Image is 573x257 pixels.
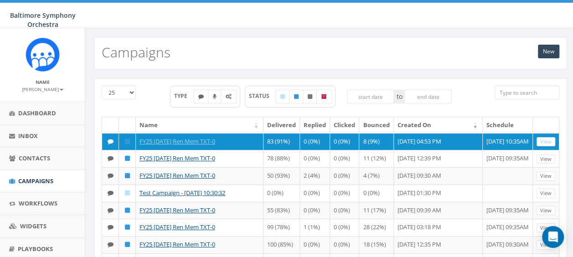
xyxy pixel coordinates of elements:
[136,117,263,133] th: Name: activate to sort column ascending
[483,236,533,253] td: [DATE] 09:30AM
[213,94,217,99] i: Ringless Voice Mail
[359,202,393,219] td: 11 (17%)
[359,236,393,253] td: 18 (15%)
[125,139,130,144] i: Published
[483,202,533,219] td: [DATE] 09:35AM
[139,154,215,162] a: FY25 [DATE] Ren Mem TXT-0
[316,90,332,103] label: Archived
[330,117,359,133] th: Clicked
[347,90,394,103] input: start date
[139,171,215,180] a: FY25 [DATE] Ren Mem TXT-0
[36,79,50,85] small: Name
[108,173,114,179] i: Text SMS
[394,185,483,202] td: [DATE] 01:30 PM
[263,219,300,236] td: 99 (78%)
[108,155,114,161] i: Text SMS
[300,202,330,219] td: 0 (0%)
[18,132,38,140] span: Inbox
[537,137,555,147] a: View
[300,167,330,185] td: 2 (4%)
[394,117,483,133] th: Created On: activate to sort column ascending
[359,219,393,236] td: 28 (22%)
[294,94,299,99] i: Published
[19,154,50,162] span: Contacts
[263,167,300,185] td: 50 (93%)
[330,236,359,253] td: 0 (0%)
[20,222,46,230] span: Widgets
[125,190,130,196] i: Draft
[495,86,559,99] input: Type to search
[330,185,359,202] td: 0 (0%)
[263,117,300,133] th: Delivered
[108,224,114,230] i: Text SMS
[198,94,204,99] i: Text SMS
[289,90,304,103] label: Published
[263,236,300,253] td: 100 (85%)
[537,154,555,164] a: View
[108,190,114,196] i: Text SMS
[139,189,225,197] a: Test Campaign - [DATE] 10:30:32
[483,219,533,236] td: [DATE] 09:35AM
[537,223,555,233] a: View
[19,199,57,207] span: Workflows
[394,150,483,167] td: [DATE] 12:39 PM
[22,86,63,93] small: [PERSON_NAME]
[139,240,215,248] a: FY25 [DATE] Ren Mem TXT-0
[404,90,452,103] input: end date
[125,155,130,161] i: Published
[330,133,359,150] td: 0 (0%)
[308,94,312,99] i: Unpublished
[300,133,330,150] td: 0 (0%)
[537,171,555,181] a: View
[208,90,222,103] label: Ringless Voice Mail
[300,219,330,236] td: 1 (1%)
[394,219,483,236] td: [DATE] 03:18 PM
[330,202,359,219] td: 0 (0%)
[330,167,359,185] td: 0 (0%)
[537,206,555,216] a: View
[394,90,404,103] span: to
[26,37,60,72] img: Rally_platform_Icon_1.png
[108,207,114,213] i: Text SMS
[139,206,215,214] a: FY25 [DATE] Ren Mem TXT-0
[18,245,53,253] span: Playbooks
[394,167,483,185] td: [DATE] 09:30 AM
[263,202,300,219] td: 55 (83%)
[537,189,555,198] a: View
[263,185,300,202] td: 0 (0%)
[139,137,215,145] a: FY25 [DATE] Ren Mem TXT-0
[22,85,63,93] a: [PERSON_NAME]
[394,236,483,253] td: [DATE] 12:35 PM
[394,133,483,150] td: [DATE] 04:53 PM
[125,224,130,230] i: Published
[394,202,483,219] td: [DATE] 09:39 AM
[226,94,232,99] i: Automated Message
[263,150,300,167] td: 78 (88%)
[542,226,564,248] div: Open Intercom Messenger
[300,150,330,167] td: 0 (0%)
[359,133,393,150] td: 8 (9%)
[330,219,359,236] td: 0 (0%)
[125,242,130,247] i: Published
[263,133,300,150] td: 83 (91%)
[359,117,393,133] th: Bounced
[249,92,276,100] span: STATUS
[359,150,393,167] td: 11 (12%)
[300,236,330,253] td: 0 (0%)
[303,90,317,103] label: Unpublished
[275,90,290,103] label: Draft
[538,45,559,58] a: New
[537,240,555,250] a: View
[174,92,194,100] span: TYPE
[102,45,170,60] h2: Campaigns
[108,242,114,247] i: Text SMS
[359,167,393,185] td: 4 (7%)
[10,11,76,29] span: Baltimore Symphony Orchestra
[193,90,209,103] label: Text SMS
[108,139,114,144] i: Text SMS
[125,173,130,179] i: Published
[483,150,533,167] td: [DATE] 09:35AM
[125,207,130,213] i: Published
[330,150,359,167] td: 0 (0%)
[280,94,285,99] i: Draft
